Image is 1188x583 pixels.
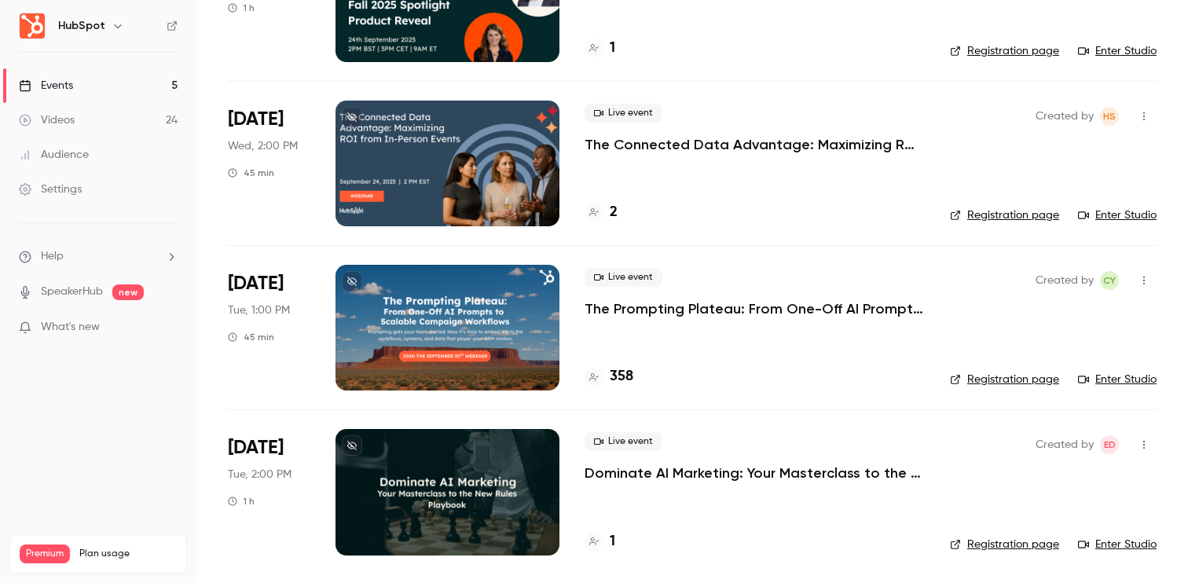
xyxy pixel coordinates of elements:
span: Tue, 2:00 PM [228,467,291,482]
span: Celine Yung [1100,271,1119,290]
span: Help [41,248,64,265]
a: Registration page [950,43,1059,59]
span: ED [1104,435,1116,454]
div: Sep 24 Wed, 12:00 PM (America/Denver) [228,101,310,226]
span: What's new [41,319,100,335]
span: Elika Dizechi [1100,435,1119,454]
span: [DATE] [228,435,284,460]
span: Created by [1036,107,1094,126]
div: Videos [19,112,75,128]
span: Wed, 2:00 PM [228,138,298,154]
h4: 2 [610,202,618,223]
a: 1 [585,38,615,59]
div: Events [19,78,73,93]
span: Live event [585,268,662,287]
a: 1 [585,531,615,552]
span: [DATE] [228,107,284,132]
iframe: Noticeable Trigger [159,321,178,335]
span: HS [1103,107,1116,126]
div: 1 h [228,2,255,14]
a: 2 [585,202,618,223]
a: Registration page [950,372,1059,387]
div: Settings [19,181,82,197]
div: 45 min [228,331,274,343]
span: Tue, 1:00 PM [228,302,290,318]
a: Registration page [950,537,1059,552]
span: Plan usage [79,548,177,560]
div: Sep 30 Tue, 1:00 PM (America/New York) [228,265,310,390]
div: 45 min [228,167,274,179]
a: Enter Studio [1078,207,1157,223]
h6: HubSpot [58,18,105,34]
img: HubSpot [20,13,45,38]
span: Created by [1036,435,1094,454]
span: Created by [1036,271,1094,290]
span: [DATE] [228,271,284,296]
div: Oct 14 Tue, 2:00 PM (America/New York) [228,429,310,555]
span: Heather Smyth [1100,107,1119,126]
h4: 358 [610,366,633,387]
a: Registration page [950,207,1059,223]
a: Enter Studio [1078,537,1157,552]
a: SpeakerHub [41,284,103,300]
span: Live event [585,104,662,123]
a: The Prompting Plateau: From One-Off AI Prompts to Scalable Campaign Workflows [585,299,925,318]
h4: 1 [610,38,615,59]
h4: 1 [610,531,615,552]
li: help-dropdown-opener [19,248,178,265]
span: new [112,284,144,300]
span: CY [1103,271,1116,290]
a: Enter Studio [1078,43,1157,59]
span: Premium [20,544,70,563]
span: Live event [585,432,662,451]
div: 1 h [228,495,255,508]
div: Audience [19,147,89,163]
a: Enter Studio [1078,372,1157,387]
a: The Connected Data Advantage: Maximizing ROI from In-Person Events [585,135,925,154]
a: 358 [585,366,633,387]
a: Dominate AI Marketing: Your Masterclass to the New Rules Playbook [585,464,925,482]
